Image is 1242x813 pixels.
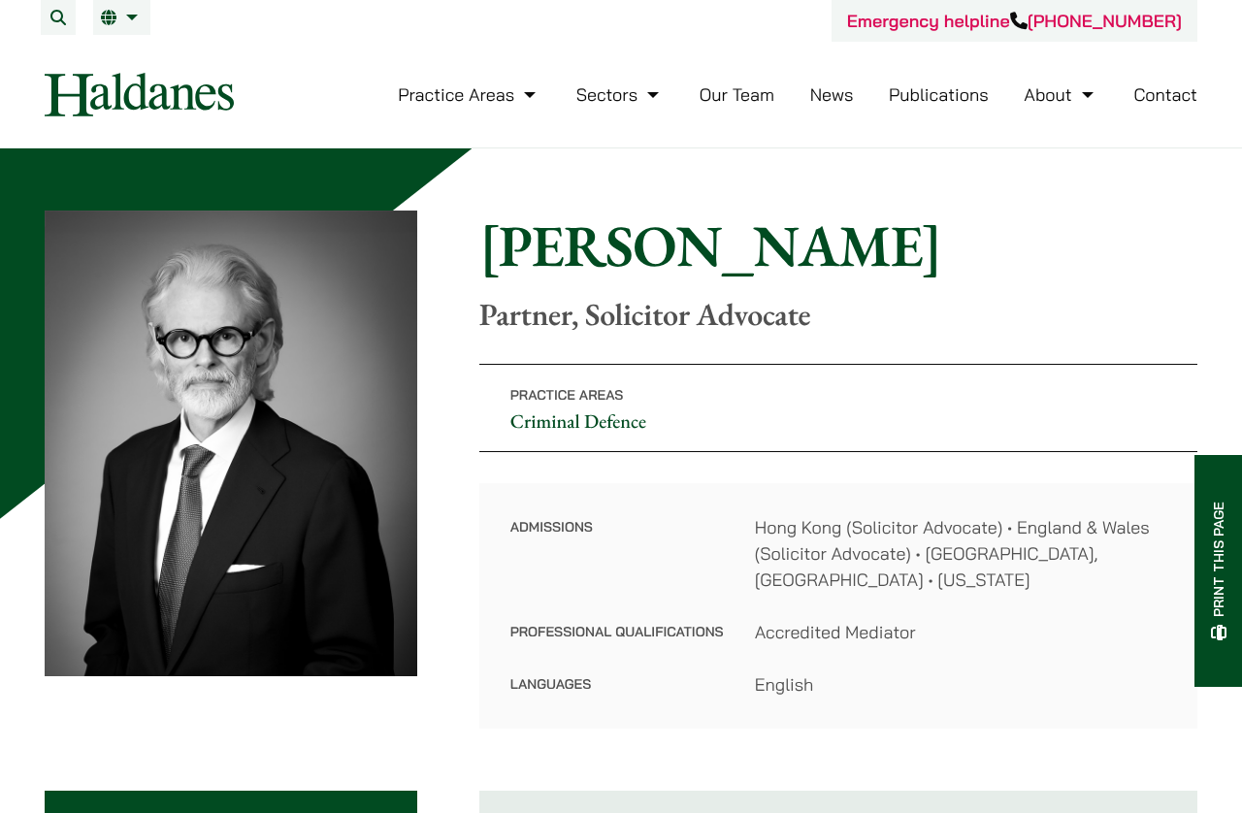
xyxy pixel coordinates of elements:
[101,10,143,25] a: EN
[1133,83,1197,106] a: Contact
[479,211,1197,280] h1: [PERSON_NAME]
[510,386,624,404] span: Practice Areas
[510,671,724,698] dt: Languages
[510,619,724,671] dt: Professional Qualifications
[889,83,989,106] a: Publications
[810,83,854,106] a: News
[45,73,234,116] img: Logo of Haldanes
[755,671,1166,698] dd: English
[755,619,1166,645] dd: Accredited Mediator
[755,514,1166,593] dd: Hong Kong (Solicitor Advocate) • England & Wales (Solicitor Advocate) • [GEOGRAPHIC_DATA], [GEOGR...
[510,408,646,434] a: Criminal Defence
[510,514,724,619] dt: Admissions
[479,296,1197,333] p: Partner, Solicitor Advocate
[576,83,664,106] a: Sectors
[700,83,774,106] a: Our Team
[1024,83,1097,106] a: About
[398,83,540,106] a: Practice Areas
[847,10,1182,32] a: Emergency helpline[PHONE_NUMBER]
